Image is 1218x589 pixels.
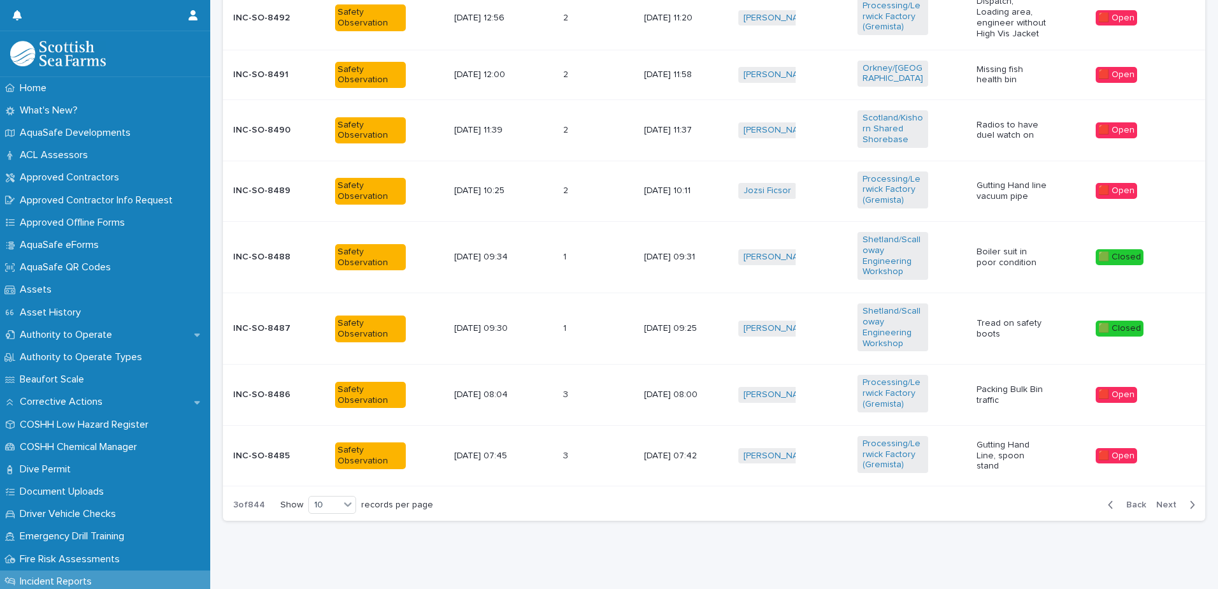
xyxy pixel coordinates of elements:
[335,316,406,342] div: Safety Observation
[743,252,813,263] a: [PERSON_NAME]
[454,323,525,334] p: [DATE] 09:30
[644,323,715,334] p: [DATE] 09:25
[743,13,813,24] a: [PERSON_NAME]
[335,382,406,409] div: Safety Observation
[335,442,406,469] div: Safety Observation
[15,351,152,363] p: Authority to Operate Types
[223,490,275,521] p: 3 of 844
[15,576,102,588] p: Incident Reports
[863,113,923,145] a: Scotland/Kishorn Shared Shorebase
[15,171,129,184] p: Approved Contractors
[223,161,1205,221] tr: INC-SO-8489Safety Observation[DATE] 10:2522 [DATE] 10:11Jozsi Ficsor Processing/Lerwick Factory (...
[454,252,525,263] p: [DATE] 09:34
[863,377,923,409] a: Processing/Lerwick Factory (Gremista)
[454,13,525,24] p: [DATE] 12:56
[1096,249,1143,265] div: 🟩 Closed
[454,69,525,80] p: [DATE] 12:00
[977,64,1047,86] p: Missing fish health bin
[863,1,923,33] a: Processing/Lerwick Factory (Gremista)
[335,4,406,31] div: Safety Observation
[644,185,715,196] p: [DATE] 10:11
[863,439,923,470] a: Processing/Lerwick Factory (Gremista)
[309,498,340,512] div: 10
[454,125,525,136] p: [DATE] 11:39
[743,389,813,400] a: [PERSON_NAME]
[1156,500,1184,509] span: Next
[15,307,91,319] p: Asset History
[644,389,715,400] p: [DATE] 08:00
[644,252,715,263] p: [DATE] 09:31
[233,323,304,334] p: INC-SO-8487
[233,69,304,80] p: INC-SO-8491
[863,235,923,277] a: Shetland/Scalloway Engineering Workshop
[335,117,406,144] div: Safety Observation
[15,374,94,386] p: Beaufort Scale
[454,185,525,196] p: [DATE] 10:25
[15,329,122,341] p: Authority to Operate
[454,389,525,400] p: [DATE] 08:04
[15,239,109,251] p: AquaSafe eForms
[15,194,183,207] p: Approved Contractor Info Request
[563,183,571,196] p: 2
[1096,183,1137,199] div: 🟥 Open
[563,448,571,462] p: 3
[863,63,923,85] a: Orkney/[GEOGRAPHIC_DATA]
[1096,67,1137,83] div: 🟥 Open
[563,67,571,80] p: 2
[743,185,791,196] a: Jozsi Ficsor
[644,69,715,80] p: [DATE] 11:58
[223,293,1205,365] tr: INC-SO-8487Safety Observation[DATE] 09:3011 [DATE] 09:25[PERSON_NAME] Shetland/Scalloway Engineer...
[1096,448,1137,464] div: 🟥 Open
[743,125,813,136] a: [PERSON_NAME]
[563,321,569,334] p: 1
[563,122,571,136] p: 2
[15,463,81,476] p: Dive Permit
[223,365,1205,425] tr: INC-SO-8486Safety Observation[DATE] 08:0433 [DATE] 08:00[PERSON_NAME] Processing/Lerwick Factory ...
[280,500,303,511] p: Show
[233,125,304,136] p: INC-SO-8490
[15,217,135,229] p: Approved Offline Forms
[15,82,57,94] p: Home
[15,508,126,520] p: Driver Vehicle Checks
[563,387,571,400] p: 3
[563,10,571,24] p: 2
[977,384,1047,406] p: Packing Bulk Bin traffic
[977,180,1047,202] p: Gutting Hand line vacuum pipe
[644,13,715,24] p: [DATE] 11:20
[644,451,715,462] p: [DATE] 07:42
[223,50,1205,100] tr: INC-SO-8491Safety Observation[DATE] 12:0022 [DATE] 11:58[PERSON_NAME] Orkney/[GEOGRAPHIC_DATA] Mi...
[15,530,134,542] p: Emergency Drill Training
[15,486,114,498] p: Document Uploads
[1151,499,1205,511] button: Next
[15,396,113,408] p: Corrective Actions
[15,284,62,296] p: Assets
[563,249,569,263] p: 1
[15,553,130,565] p: Fire Risk Assessments
[233,185,304,196] p: INC-SO-8489
[1119,500,1146,509] span: Back
[644,125,715,136] p: [DATE] 11:37
[233,451,304,462] p: INC-SO-8485
[361,500,433,511] p: records per page
[977,440,1047,472] p: Gutting Hand Line, spoon stand
[743,323,813,334] a: [PERSON_NAME]
[1098,499,1151,511] button: Back
[977,247,1047,268] p: Boiler suit in poor condition
[1096,387,1137,403] div: 🟥 Open
[977,120,1047,142] p: Radios to have duel watch on
[1096,122,1137,138] div: 🟥 Open
[223,100,1205,161] tr: INC-SO-8490Safety Observation[DATE] 11:3922 [DATE] 11:37[PERSON_NAME] Scotland/Kishorn Shared Sho...
[15,127,141,139] p: AquaSafe Developments
[335,244,406,271] div: Safety Observation
[454,451,525,462] p: [DATE] 07:45
[223,425,1205,486] tr: INC-SO-8485Safety Observation[DATE] 07:4533 [DATE] 07:42[PERSON_NAME] Processing/Lerwick Factory ...
[863,306,923,349] a: Shetland/Scalloway Engineering Workshop
[977,318,1047,340] p: Tread on safety boots
[15,149,98,161] p: ACL Assessors
[233,252,304,263] p: INC-SO-8488
[1096,10,1137,26] div: 🟥 Open
[233,389,304,400] p: INC-SO-8486
[15,105,88,117] p: What's New?
[15,261,121,273] p: AquaSafe QR Codes
[863,174,923,206] a: Processing/Lerwick Factory (Gremista)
